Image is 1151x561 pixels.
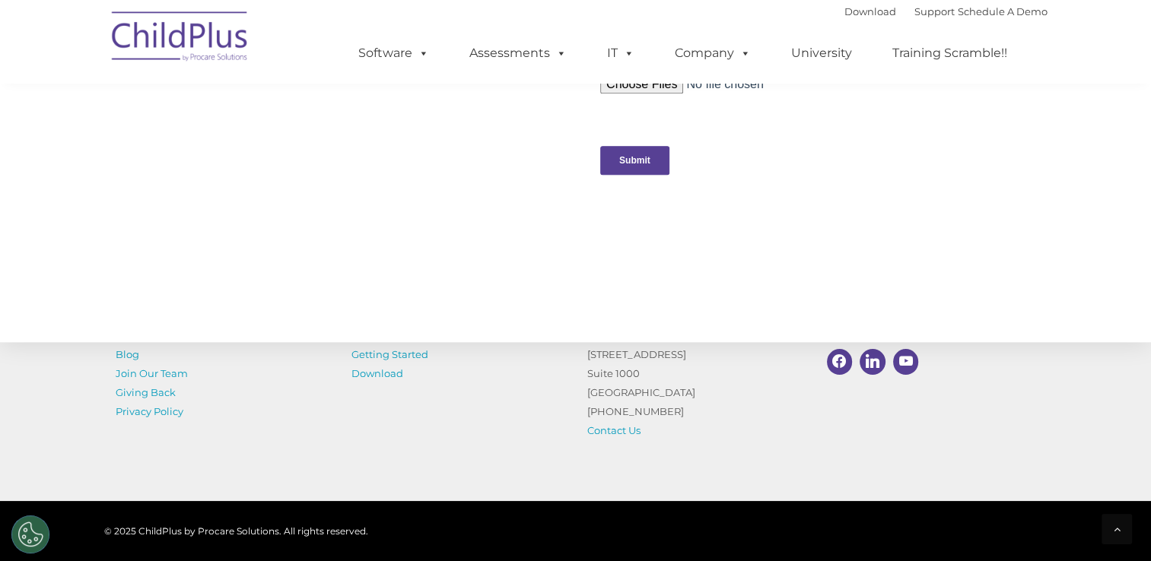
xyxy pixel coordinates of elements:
[889,345,923,379] a: Youtube
[104,525,368,537] span: © 2025 ChildPlus by Procare Solutions. All rights reserved.
[844,5,896,17] a: Download
[958,5,1048,17] a: Schedule A Demo
[343,38,444,68] a: Software
[116,367,188,379] a: Join Our Team
[116,386,176,398] a: Giving Back
[1075,488,1151,561] iframe: Chat Widget
[211,163,276,174] span: Phone number
[776,38,867,68] a: University
[914,5,955,17] a: Support
[823,345,857,379] a: Facebook
[104,1,256,77] img: ChildPlus by Procare Solutions
[351,367,403,379] a: Download
[351,348,428,360] a: Getting Started
[660,38,766,68] a: Company
[116,405,183,417] a: Privacy Policy
[116,348,139,360] a: Blog
[877,38,1022,68] a: Training Scramble!!
[11,515,49,553] button: Cookies Settings
[856,345,889,379] a: Linkedin
[844,5,1048,17] font: |
[587,424,641,436] a: Contact Us
[211,100,258,112] span: Last name
[587,345,800,440] p: [STREET_ADDRESS] Suite 1000 [GEOGRAPHIC_DATA] [PHONE_NUMBER]
[592,38,650,68] a: IT
[454,38,582,68] a: Assessments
